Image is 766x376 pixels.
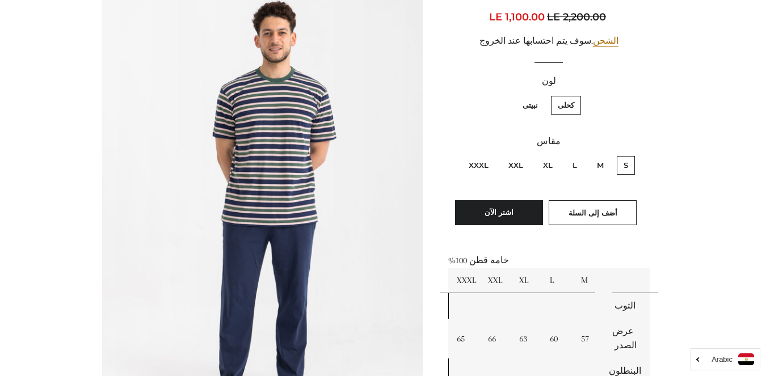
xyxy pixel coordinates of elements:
td: L [541,268,573,293]
i: Arabic [712,356,733,363]
div: .سوف يتم احتسابها عند الخروج [448,34,650,48]
td: عرض الصدر [604,319,650,358]
td: التوب [604,293,650,319]
td: 57 [573,319,604,358]
span: LE 1,100.00 [489,11,545,23]
td: 60 [541,319,573,358]
button: اشتر الآن [455,200,543,225]
a: الشحن [593,36,618,47]
label: M [590,156,611,175]
label: XL [536,156,559,175]
label: L [566,156,584,175]
label: XXL [502,156,530,175]
td: 63 [511,319,542,358]
td: XL [511,268,542,293]
label: S [617,156,635,175]
label: XXXL [462,156,495,175]
td: 65 [448,319,479,358]
td: XXL [479,268,511,293]
label: كحلى [551,96,581,115]
label: لون [448,74,650,88]
td: M [573,268,604,293]
span: LE 2,200.00 [547,9,609,25]
button: أضف إلى السلة [549,200,637,225]
td: XXXL [448,268,479,293]
label: نبيتى [516,96,545,115]
span: أضف إلى السلة [569,208,617,217]
td: 66 [479,319,511,358]
label: مقاس [448,134,650,149]
a: Arabic [697,353,754,365]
